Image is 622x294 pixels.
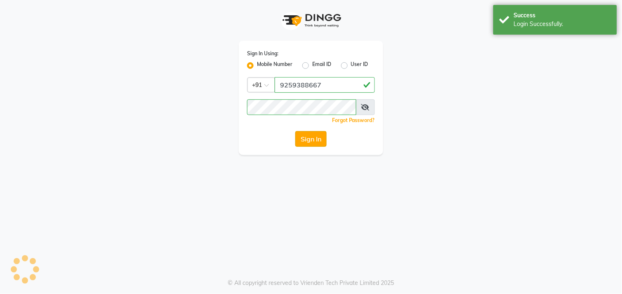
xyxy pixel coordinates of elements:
button: Sign In [295,131,327,147]
div: Success [514,11,611,20]
input: Username [247,99,356,115]
label: User ID [351,61,368,71]
label: Sign In Using: [247,50,278,57]
input: Username [275,77,375,93]
div: Login Successfully. [514,20,611,28]
a: Forgot Password? [332,117,375,123]
img: logo1.svg [278,8,344,33]
label: Email ID [312,61,331,71]
label: Mobile Number [257,61,292,71]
